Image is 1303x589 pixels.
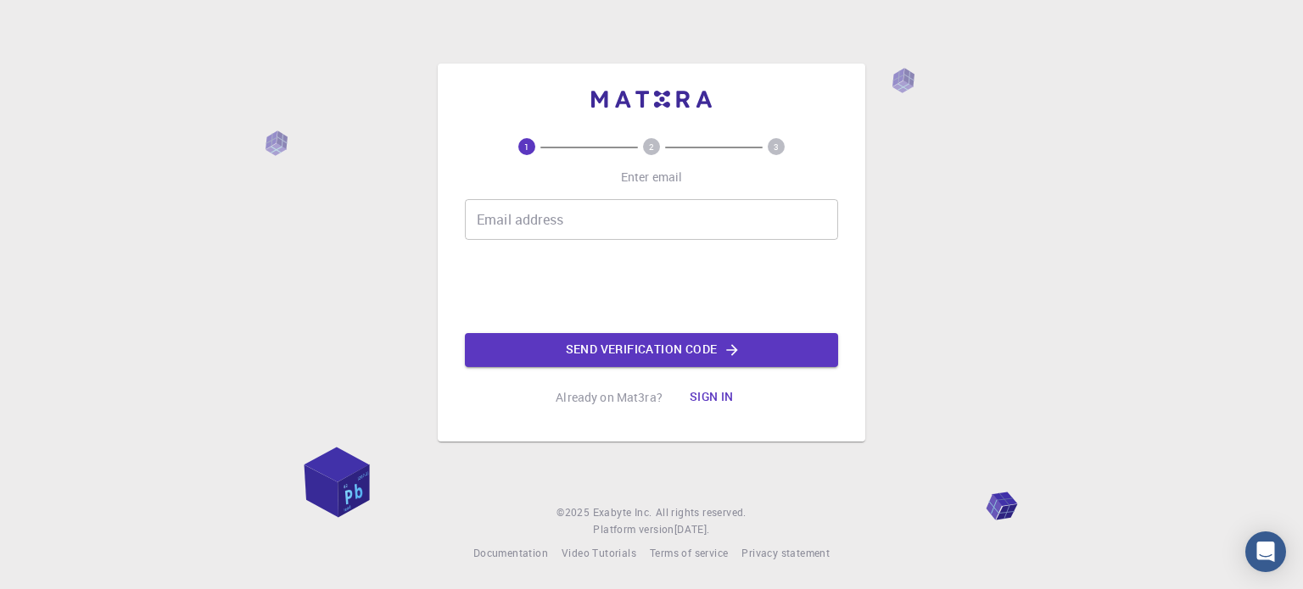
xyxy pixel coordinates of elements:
[473,545,548,562] a: Documentation
[676,381,747,414] button: Sign in
[674,521,710,538] a: [DATE].
[593,521,674,538] span: Platform version
[774,141,779,153] text: 3
[465,333,838,367] button: Send verification code
[1245,531,1286,572] div: Open Intercom Messenger
[556,504,592,521] span: © 2025
[741,545,830,562] a: Privacy statement
[473,546,548,559] span: Documentation
[656,504,747,521] span: All rights reserved.
[650,545,728,562] a: Terms of service
[556,389,663,406] p: Already on Mat3ra?
[741,546,830,559] span: Privacy statement
[524,141,529,153] text: 1
[674,522,710,536] span: [DATE] .
[621,169,683,186] p: Enter email
[593,505,652,519] span: Exabyte Inc.
[523,253,780,320] iframe: reCAPTCHA
[593,504,652,521] a: Exabyte Inc.
[650,546,728,559] span: Terms of service
[562,545,636,562] a: Video Tutorials
[649,141,654,153] text: 2
[562,546,636,559] span: Video Tutorials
